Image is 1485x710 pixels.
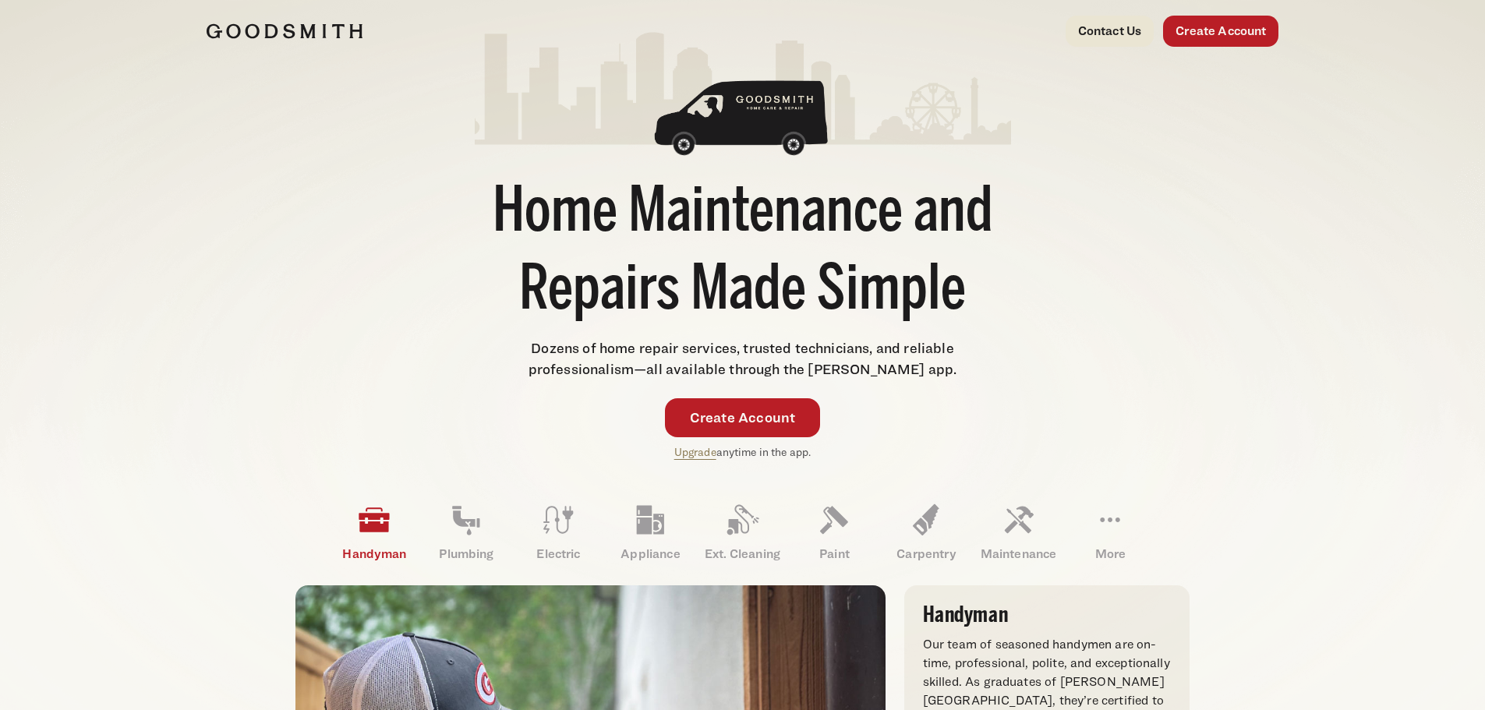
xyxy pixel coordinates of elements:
[207,23,362,39] img: Goodsmith
[665,398,821,437] a: Create Account
[972,492,1064,573] a: Maintenance
[674,443,811,461] p: anytime in the app.
[923,604,1171,626] h3: Handyman
[475,175,1011,331] h1: Home Maintenance and Repairs Made Simple
[696,492,788,573] a: Ext. Cleaning
[529,340,957,377] span: Dozens of home repair services, trusted technicians, and reliable professionalism—all available t...
[512,492,604,573] a: Electric
[696,545,788,563] p: Ext. Cleaning
[420,492,512,573] a: Plumbing
[1064,545,1156,563] p: More
[512,545,604,563] p: Electric
[972,545,1064,563] p: Maintenance
[1163,16,1278,47] a: Create Account
[328,545,420,563] p: Handyman
[1066,16,1154,47] a: Contact Us
[674,445,716,458] a: Upgrade
[880,492,972,573] a: Carpentry
[880,545,972,563] p: Carpentry
[604,492,696,573] a: Appliance
[788,545,880,563] p: Paint
[788,492,880,573] a: Paint
[328,492,420,573] a: Handyman
[420,545,512,563] p: Plumbing
[604,545,696,563] p: Appliance
[1064,492,1156,573] a: More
